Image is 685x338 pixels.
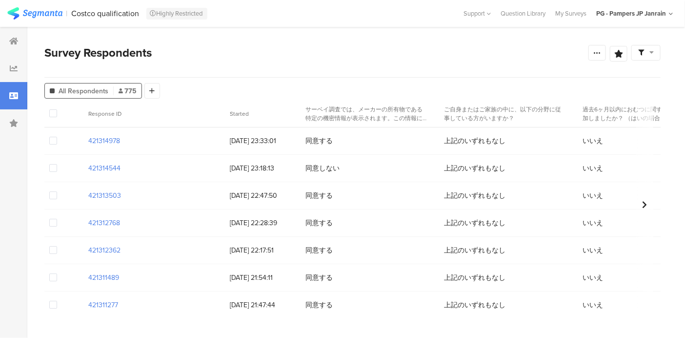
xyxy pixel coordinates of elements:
[66,8,68,19] div: |
[444,218,505,228] span: 上記のいずれもなし
[88,218,120,228] section: 421312768
[444,273,505,283] span: 上記のいずれもなし
[463,6,491,21] div: Support
[596,9,666,18] div: PG - Pampers JP Janrain
[7,7,62,20] img: segmanta logo
[583,273,603,283] span: いいえ
[88,273,119,283] section: 421311489
[583,300,603,310] span: いいえ
[88,245,121,255] section: 421312362
[444,245,505,255] span: 上記のいずれもなし
[146,8,207,20] div: Highly Restricted
[88,300,118,310] section: 421311277
[88,136,120,146] section: 421314978
[230,136,296,146] span: [DATE] 23:33:01
[230,190,296,201] span: [DATE] 22:47:50
[305,190,333,201] span: 同意する
[305,273,333,283] span: 同意する
[119,86,137,96] span: 775
[230,273,296,283] span: [DATE] 21:54:11
[305,300,333,310] span: 同意する
[305,163,340,173] span: 同意しない
[583,218,603,228] span: いいえ
[444,190,505,201] span: 上記のいずれもなし
[444,163,505,173] span: 上記のいずれもなし
[496,9,550,18] a: Question Library
[444,136,505,146] span: 上記のいずれもなし
[550,9,591,18] a: My Surveys
[230,163,296,173] span: [DATE] 23:18:13
[72,9,140,18] div: Costco qualification
[583,190,603,201] span: いいえ
[444,105,566,123] section: ご自身またはご家族の中に、以下の分野に従事している方がいますか？
[88,109,121,118] span: Response ID
[88,190,121,201] section: 421313503
[230,109,249,118] span: Started
[305,218,333,228] span: 同意する
[305,105,427,123] section: サーベイ調査では、メーカーの所有物である特定の機密情報が表示されます。この情報には、実験コンセプト、マーケティング、広告、クリエイティブ戦略および計画、製品名などが含まれますが、これらのみに限定...
[230,300,296,310] span: [DATE] 21:47:44
[230,218,296,228] span: [DATE] 22:28:39
[230,245,296,255] span: [DATE] 22:17:51
[88,163,121,173] section: 421314544
[305,136,333,146] span: 同意する
[305,245,333,255] span: 同意する
[59,86,108,96] span: All Respondents
[583,163,603,173] span: いいえ
[44,44,152,62] span: Survey Respondents
[583,136,603,146] span: いいえ
[583,245,603,255] span: いいえ
[444,300,505,310] span: 上記のいずれもなし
